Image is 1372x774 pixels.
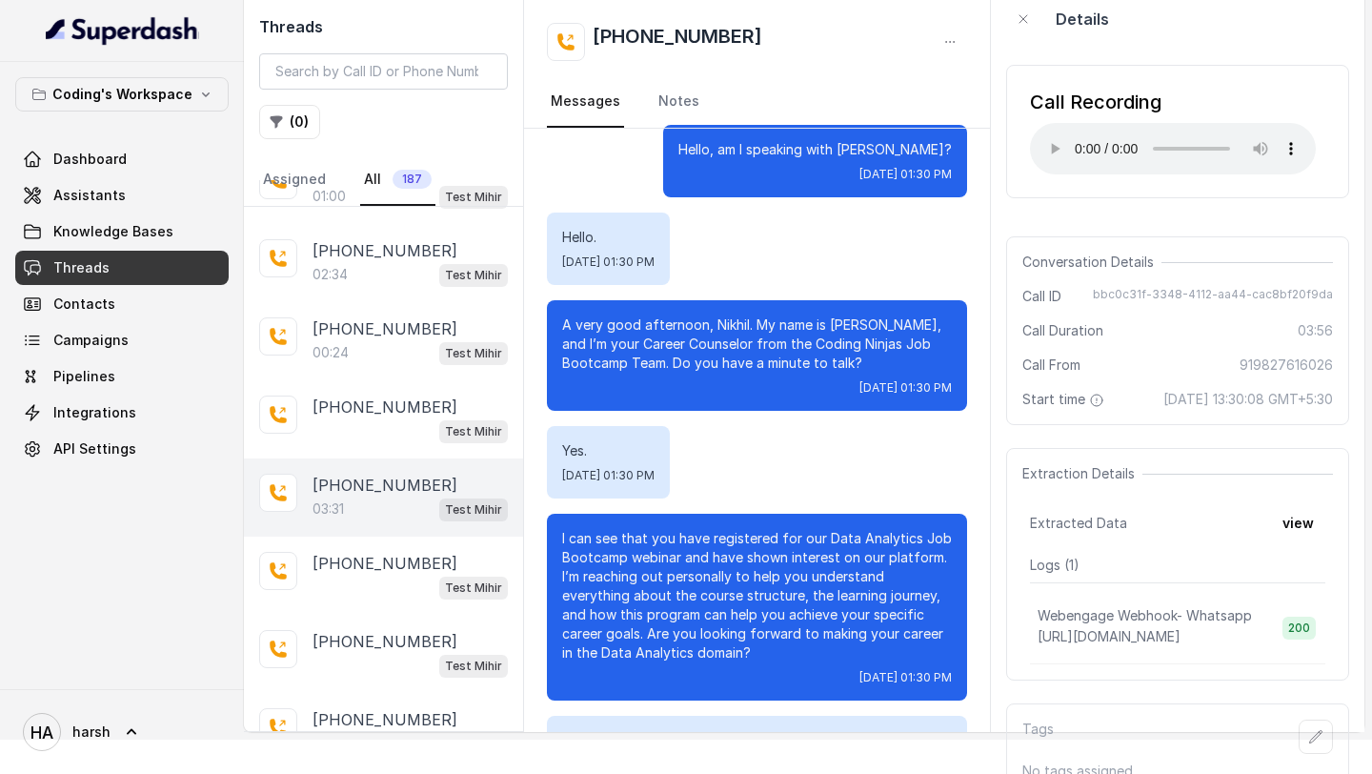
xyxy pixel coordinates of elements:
[1030,89,1316,115] div: Call Recording
[562,255,655,270] span: [DATE] 01:30 PM
[547,76,967,128] nav: Tabs
[313,630,457,653] p: [PHONE_NUMBER]
[53,150,127,169] span: Dashboard
[360,154,435,206] a: All187
[445,657,502,676] p: Test Mihir
[53,258,110,277] span: Threads
[313,499,344,519] p: 03:31
[1022,390,1108,409] span: Start time
[1022,253,1161,272] span: Conversation Details
[1030,123,1316,174] audio: Your browser does not support the audio element.
[15,396,229,430] a: Integrations
[1271,506,1325,540] button: view
[1038,606,1252,625] p: Webengage Webhook- Whatsapp
[15,323,229,357] a: Campaigns
[393,170,432,189] span: 187
[678,140,952,159] p: Hello, am I speaking with [PERSON_NAME]?
[1022,287,1061,306] span: Call ID
[562,441,655,460] p: Yes.
[593,23,762,61] h2: [PHONE_NUMBER]
[15,142,229,176] a: Dashboard
[72,723,111,742] span: harsh
[259,154,330,206] a: Assigned
[53,222,173,241] span: Knowledge Bases
[53,331,129,350] span: Campaigns
[259,53,508,90] input: Search by Call ID or Phone Number
[547,76,624,128] a: Messages
[1093,287,1333,306] span: bbc0c31f-3348-4112-aa44-cac8bf20f9da
[15,178,229,213] a: Assistants
[259,105,320,139] button: (0)
[313,474,457,497] p: [PHONE_NUMBER]
[1056,8,1109,31] p: Details
[53,186,126,205] span: Assistants
[30,723,53,743] text: HA
[1240,356,1333,375] span: 919827616026
[53,403,136,422] span: Integrations
[445,579,502,598] p: Test Mihir
[1030,556,1325,575] p: Logs ( 1 )
[1022,720,1054,754] p: Tags
[1038,628,1180,644] span: [URL][DOMAIN_NAME]
[445,266,502,285] p: Test Mihir
[15,705,229,759] a: harsh
[313,239,457,262] p: [PHONE_NUMBER]
[445,500,502,519] p: Test Mihir
[1022,464,1142,483] span: Extraction Details
[1163,390,1333,409] span: [DATE] 13:30:08 GMT+5:30
[1022,321,1103,340] span: Call Duration
[52,83,192,106] p: Coding's Workspace
[562,468,655,483] span: [DATE] 01:30 PM
[313,317,457,340] p: [PHONE_NUMBER]
[53,439,136,458] span: API Settings
[445,422,502,441] p: Test Mihir
[859,380,952,396] span: [DATE] 01:30 PM
[46,15,199,46] img: light.svg
[313,265,348,284] p: 02:34
[53,295,115,314] span: Contacts
[15,77,229,112] button: Coding's Workspace
[313,708,457,731] p: [PHONE_NUMBER]
[859,670,952,685] span: [DATE] 01:30 PM
[562,316,952,373] p: A very good afternoon, Nikhil. My name is [PERSON_NAME], and I’m your Career Counselor from the C...
[1298,321,1333,340] span: 03:56
[15,359,229,394] a: Pipelines
[259,154,508,206] nav: Tabs
[313,552,457,575] p: [PHONE_NUMBER]
[562,228,655,247] p: Hello.
[15,214,229,249] a: Knowledge Bases
[562,529,952,662] p: I can see that you have registered for our Data Analytics Job Bootcamp webinar and have shown int...
[1030,514,1127,533] span: Extracted Data
[15,251,229,285] a: Threads
[259,15,508,38] h2: Threads
[53,367,115,386] span: Pipelines
[655,76,703,128] a: Notes
[445,344,502,363] p: Test Mihir
[15,432,229,466] a: API Settings
[859,167,952,182] span: [DATE] 01:30 PM
[313,396,457,418] p: [PHONE_NUMBER]
[1282,617,1316,640] span: 200
[1022,356,1080,375] span: Call From
[313,343,349,362] p: 00:24
[15,287,229,321] a: Contacts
